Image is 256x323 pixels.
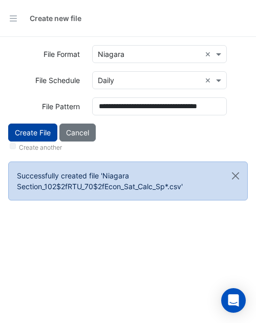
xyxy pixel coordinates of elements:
button: Cancel [59,124,96,142]
span: Clear [205,49,214,59]
label: Create another [19,143,62,152]
label: File Format [44,45,80,63]
label: File Pattern [42,97,80,115]
ngb-alert: Successfully created file 'Niagara Section_102$2fRTU_70$2fEcon_Sat_Calc_Sp*.csv' [8,161,248,200]
button: Close [224,162,247,190]
div: Create new file [30,13,81,24]
label: File Schedule [35,71,80,89]
div: Open Intercom Messenger [221,288,246,313]
button: Create File [8,124,57,142]
span: Clear [205,75,214,86]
